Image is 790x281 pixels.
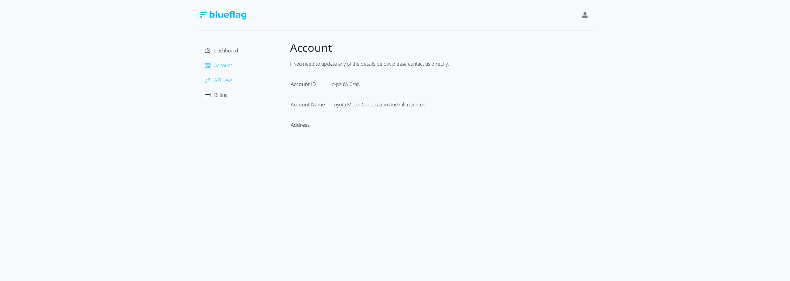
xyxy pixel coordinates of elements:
[205,77,232,84] a: API Keys
[214,92,227,98] span: Billing
[214,77,232,84] span: API Keys
[214,62,232,69] span: Account
[290,40,332,55] span: Account
[291,101,325,108] span: Account Name
[332,81,432,100] td: o-pzuWl0zaN
[291,81,316,88] span: Account ID
[290,58,592,70] div: If you need to update any of the details below, please contact us directly.
[205,62,232,69] a: Account
[200,11,246,20] img: Blue Flag Logo
[332,101,432,121] td: Toyota Motor Corporation Australia Limited
[205,92,227,98] a: Billing
[205,47,238,54] a: Dashboard
[291,122,310,128] span: Address
[214,47,238,54] span: Dashboard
